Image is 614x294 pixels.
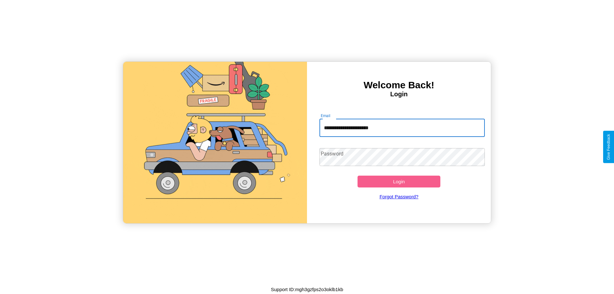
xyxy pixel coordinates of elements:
[271,285,343,294] p: Support ID: mgh3gzfps2o3oklb1kb
[307,80,491,91] h3: Welcome Back!
[358,176,440,187] button: Login
[123,62,307,223] img: gif
[307,91,491,98] h4: Login
[316,187,482,206] a: Forgot Password?
[321,113,331,118] label: Email
[606,134,611,160] div: Give Feedback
